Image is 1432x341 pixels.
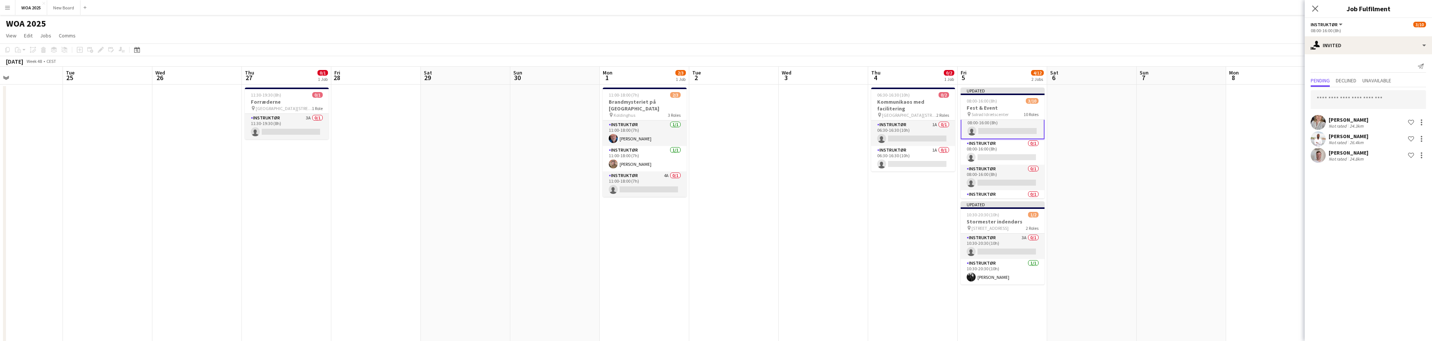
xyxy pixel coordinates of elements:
[1311,22,1338,27] span: Instruktør
[961,139,1045,165] app-card-role: Instruktør0/108:00-16:00 (8h)
[1049,73,1058,82] span: 6
[1031,76,1043,82] div: 2 Jobs
[1228,73,1239,82] span: 8
[21,31,36,40] a: Edit
[423,73,432,82] span: 29
[512,73,522,82] span: 30
[1311,22,1344,27] button: Instruktør
[967,98,997,104] span: 08:00-16:00 (8h)
[782,69,791,76] span: Wed
[251,92,281,98] span: 11:30-19:30 (8h)
[1362,78,1391,83] span: Unavailable
[1026,98,1039,104] span: 3/10
[961,69,967,76] span: Fri
[1329,156,1348,162] div: Not rated
[936,112,949,118] span: 2 Roles
[256,106,312,111] span: [GEOGRAPHIC_DATA][STREET_ADDRESS][GEOGRAPHIC_DATA]
[15,0,47,15] button: WOA 2025
[1329,140,1348,145] div: Not rated
[1348,156,1365,162] div: 24.8km
[317,70,328,76] span: 0/1
[603,146,687,171] app-card-role: Instruktør1/111:00-18:00 (7h)[PERSON_NAME]
[967,212,999,217] span: 10:30-20:30 (10h)
[614,112,635,118] span: Koldinghus
[1138,73,1149,82] span: 7
[961,259,1045,284] app-card-role: Instruktør1/110:30-20:30 (10h)[PERSON_NAME]
[603,69,612,76] span: Mon
[961,165,1045,190] app-card-role: Instruktør0/108:00-16:00 (8h)
[944,70,954,76] span: 0/2
[961,88,1045,94] div: Updated
[1305,36,1432,54] div: Invited
[691,73,701,82] span: 2
[961,190,1045,216] app-card-role: Instruktør0/108:00-16:00 (8h)
[46,58,56,64] div: CEST
[882,112,936,118] span: [GEOGRAPHIC_DATA][STREET_ADDRESS][GEOGRAPHIC_DATA]
[1229,69,1239,76] span: Mon
[1305,4,1432,13] h3: Job Fulfilment
[871,69,881,76] span: Thu
[318,76,328,82] div: 1 Job
[603,171,687,197] app-card-role: Instruktør4A0/111:00-18:00 (7h)
[1028,212,1039,217] span: 1/2
[333,73,340,82] span: 28
[603,121,687,146] app-card-role: Instruktør1/111:00-18:00 (7h)[PERSON_NAME]
[1329,149,1368,156] div: [PERSON_NAME]
[312,106,323,111] span: 1 Role
[6,18,46,29] h1: WOA 2025
[1026,225,1039,231] span: 2 Roles
[513,69,522,76] span: Sun
[24,32,33,39] span: Edit
[1050,69,1058,76] span: Sat
[244,73,254,82] span: 27
[6,32,16,39] span: View
[939,92,949,98] span: 0/2
[154,73,165,82] span: 26
[1329,133,1368,140] div: [PERSON_NAME]
[961,201,1045,207] div: Updated
[6,58,23,65] div: [DATE]
[781,73,791,82] span: 3
[1311,78,1330,83] span: Pending
[944,76,954,82] div: 1 Job
[692,69,701,76] span: Tue
[245,88,329,139] app-job-card: 11:30-19:30 (8h)0/1Forræderne [GEOGRAPHIC_DATA][STREET_ADDRESS][GEOGRAPHIC_DATA]1 RoleInstruktør3...
[245,69,254,76] span: Thu
[961,88,1045,198] app-job-card: Updated08:00-16:00 (8h)3/10Fest & Event Solrød Idrætscenter10 RolesInstruktør0/108:00-16:00 (8h) ...
[1348,123,1365,129] div: 24.3km
[245,114,329,139] app-card-role: Instruktør3A0/111:30-19:30 (8h)
[972,112,1009,117] span: Solrød Idrætscenter
[65,73,75,82] span: 25
[245,98,329,105] h3: Forræderne
[1024,112,1039,117] span: 10 Roles
[40,32,51,39] span: Jobs
[1031,70,1044,76] span: 4/12
[603,88,687,197] app-job-card: 11:00-18:00 (7h)2/3Brandmysteriet på [GEOGRAPHIC_DATA] Koldinghus3 RolesInstruktør1/111:00-18:00 ...
[961,201,1045,284] app-job-card: Updated10:30-20:30 (10h)1/2Stormester indendørs [STREET_ADDRESS]2 RolesInstruktør3A0/110:30-20:30...
[1336,78,1356,83] span: Declined
[334,69,340,76] span: Fri
[972,225,1009,231] span: [STREET_ADDRESS]
[961,234,1045,259] app-card-role: Instruktør3A0/110:30-20:30 (10h)
[424,69,432,76] span: Sat
[871,98,955,112] h3: Kommunikaos med facilitering
[25,58,43,64] span: Week 48
[66,69,75,76] span: Tue
[56,31,79,40] a: Comms
[871,88,955,171] app-job-card: 06:30-16:30 (10h)0/2Kommunikaos med facilitering [GEOGRAPHIC_DATA][STREET_ADDRESS][GEOGRAPHIC_DAT...
[3,31,19,40] a: View
[961,218,1045,225] h3: Stormester indendørs
[871,146,955,171] app-card-role: Instruktør1A0/106:30-16:30 (10h)
[47,0,80,15] button: New Board
[668,112,681,118] span: 3 Roles
[603,98,687,112] h3: Brandmysteriet på [GEOGRAPHIC_DATA]
[59,32,76,39] span: Comms
[870,73,881,82] span: 4
[961,112,1045,139] app-card-role: Instruktør3I0/108:00-16:00 (8h)
[155,69,165,76] span: Wed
